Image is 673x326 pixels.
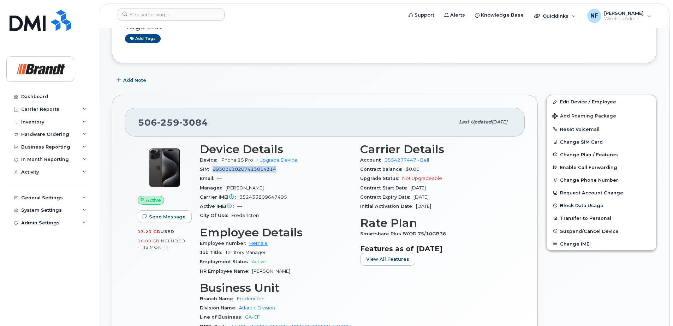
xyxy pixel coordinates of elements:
[547,161,656,174] button: Enable Call Forwarding
[416,204,431,209] span: [DATE]
[604,10,644,16] span: [PERSON_NAME]
[160,229,174,234] span: used
[252,268,290,274] span: [PERSON_NAME]
[200,143,352,156] h3: Device Details
[118,8,225,21] input: Find something...
[402,176,442,181] span: Not Upgradeable
[529,9,581,23] div: Quicklinks
[138,239,160,243] span: 10.00 GB
[492,119,507,125] span: [DATE]
[459,119,492,125] span: Last updated
[360,194,413,200] span: Contract Expiry Date
[239,194,287,200] span: 352433809647495
[231,213,259,218] span: Fredericton
[200,204,237,209] span: Active IMEI
[200,250,225,255] span: Job Title
[481,12,524,19] span: Knowledge Base
[547,237,656,250] button: Change IMEI
[200,157,220,163] span: Device
[547,108,656,123] button: Add Roaming Package
[470,8,529,22] a: Knowledge Base
[138,117,208,128] span: 506
[547,225,656,237] button: Suspend/Cancel Device
[157,117,179,128] span: 259
[213,167,276,172] span: 89302610207413014314
[411,185,426,191] span: [DATE]
[560,152,618,157] span: Change Plan / Features
[123,77,146,84] span: Add Note
[146,197,161,204] span: Active
[200,194,239,200] span: Carrier IMEI
[125,34,161,43] a: Add tags
[249,241,268,246] a: Hernale
[360,253,415,266] button: View All Features
[406,167,419,172] span: $0.00
[225,250,266,255] span: Territory Manager
[360,157,385,163] span: Account
[385,157,429,163] a: 0554277447 - Bell
[200,296,237,301] span: Branch Name
[552,113,616,120] span: Add Roaming Package
[200,226,352,239] h3: Employee Details
[217,176,222,181] span: —
[237,296,264,301] a: Fredericton
[220,157,253,163] span: iPhone 15 Pro
[200,282,352,294] h3: Business Unit
[200,185,226,191] span: Manager
[179,117,208,128] span: 3084
[415,12,434,19] span: Support
[200,259,252,264] span: Employment Status
[200,167,213,172] span: SIM
[547,212,656,224] button: Transfer to Personal
[360,244,512,253] h3: Features as of [DATE]
[439,8,470,22] a: Alerts
[360,231,450,236] span: Smartshare Plus BYOD 75/10GB36
[604,16,644,22] span: Wireless Admin
[360,185,411,191] span: Contract Start Date
[547,174,656,186] button: Change Phone Number
[112,74,152,86] button: Add Note
[138,229,160,234] span: 13.23 GB
[450,12,465,19] span: Alerts
[360,217,512,229] h3: Rate Plan
[360,167,406,172] span: Contract balance
[200,314,245,320] span: Line of Business
[200,176,217,181] span: Email
[560,165,617,170] span: Enable Call Forwarding
[547,123,656,135] button: Reset Voicemail
[245,314,260,320] a: CA-CF
[237,204,242,209] span: —
[200,305,239,310] span: Division Name
[547,186,656,199] button: Request Account Change
[200,268,252,274] span: HR Employee Name
[360,176,402,181] span: Upgrade Status
[547,95,656,108] a: Edit Device / Employee
[547,199,656,212] button: Block Data Usage
[200,241,249,246] span: Employee number
[560,228,619,234] span: Suspend/Cancel Device
[547,148,656,161] button: Change Plan / Features
[404,8,439,22] a: Support
[590,12,598,20] span: NF
[582,9,656,23] div: Noah Fouillard
[360,204,416,209] span: Initial Activation Date
[138,238,185,250] span: included this month
[239,305,275,310] a: Atlantic Division
[125,22,643,31] h3: Tags List
[143,146,186,189] img: iPhone_15_Pro_Black.png
[366,256,409,262] span: View All Features
[543,13,568,19] span: Quicklinks
[413,194,429,200] span: [DATE]
[138,210,192,223] button: Send Message
[360,143,512,156] h3: Carrier Details
[256,157,297,163] a: + Upgrade Device
[149,213,186,220] span: Send Message
[200,213,231,218] span: City Of Use
[547,135,656,148] button: Change SIM Card
[252,259,266,264] span: Active
[226,185,264,191] span: [PERSON_NAME]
